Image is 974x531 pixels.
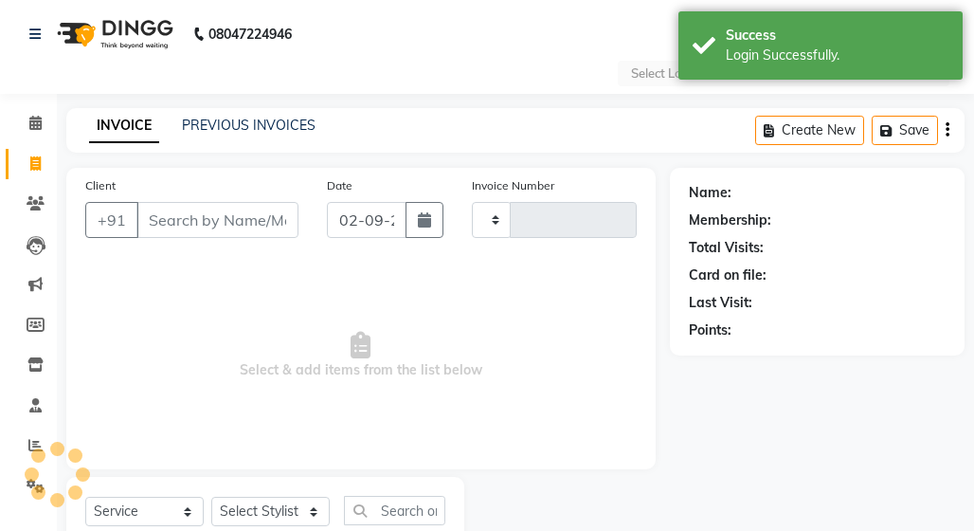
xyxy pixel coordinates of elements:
label: Date [327,177,352,194]
div: Total Visits: [689,238,764,258]
input: Search by Name/Mobile/Email/Code [136,202,298,238]
img: logo [48,8,178,61]
a: INVOICE [89,109,159,143]
div: Points: [689,320,731,340]
b: 08047224946 [208,8,292,61]
div: Last Visit: [689,293,752,313]
div: Name: [689,183,731,203]
label: Client [85,177,116,194]
label: Invoice Number [472,177,554,194]
a: PREVIOUS INVOICES [182,117,316,134]
button: Create New [755,116,864,145]
div: Membership: [689,211,771,230]
button: Save [872,116,938,145]
div: Login Successfully. [726,46,948,65]
button: +91 [85,202,138,238]
div: Select Location [631,64,718,83]
div: Success [726,26,948,46]
input: Search or Scan [344,496,445,525]
div: Card on file: [689,265,767,285]
span: Select & add items from the list below [85,261,637,450]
